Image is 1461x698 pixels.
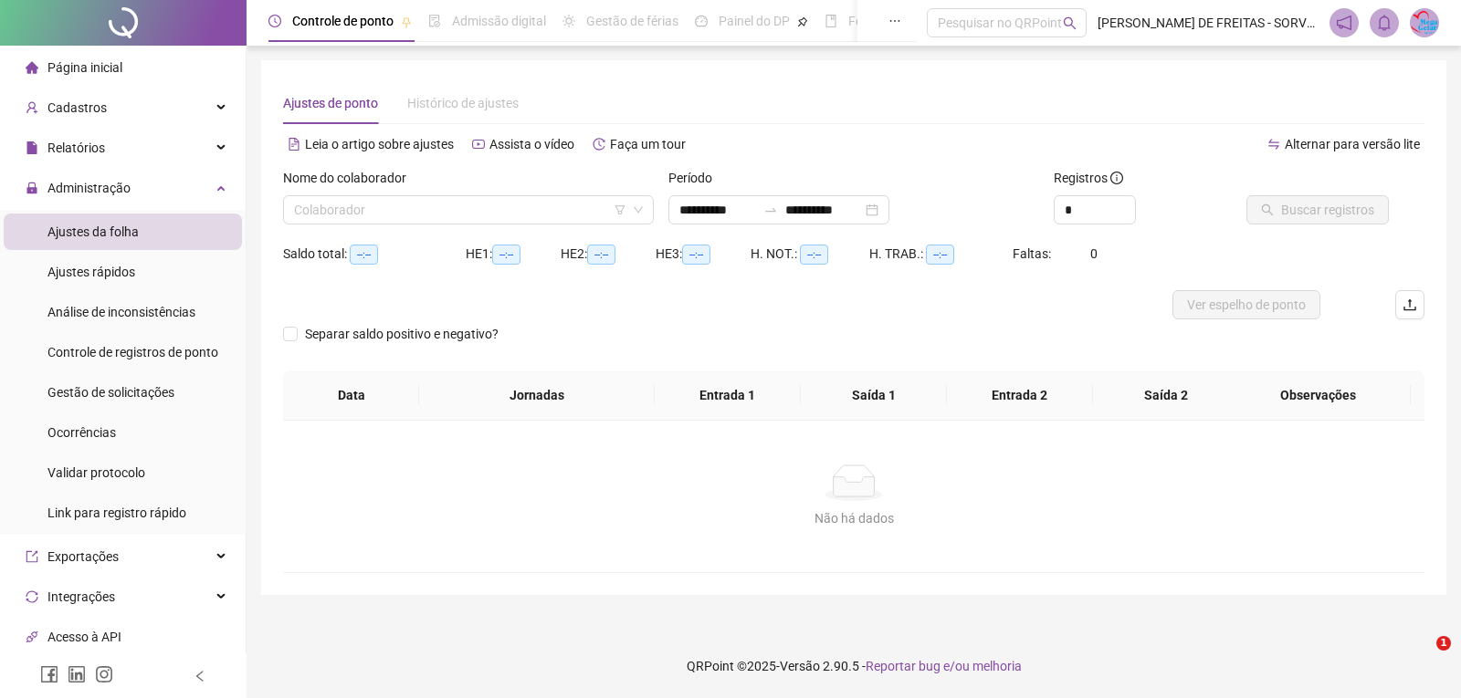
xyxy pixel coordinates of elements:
[47,60,122,75] span: Página inicial
[298,324,506,344] span: Separar saldo positivo e negativo?
[268,15,281,27] span: clock-circle
[926,245,954,265] span: --:--
[751,244,869,265] div: H. NOT.:
[47,181,131,195] span: Administração
[888,15,901,27] span: ellipsis
[1172,290,1320,319] button: Ver espelho de ponto
[562,15,575,27] span: sun
[1336,15,1352,31] span: notification
[428,15,441,27] span: file-done
[633,204,644,215] span: down
[797,16,808,27] span: pushpin
[1240,385,1396,405] span: Observações
[719,14,790,28] span: Painel do DP
[801,370,947,421] th: Saída 1
[586,14,678,28] span: Gestão de férias
[305,508,1403,528] div: Não há dados
[561,244,656,265] div: HE 2:
[1090,246,1098,261] span: 0
[825,15,837,27] span: book
[1285,137,1420,151] span: Alternar para versão lite
[283,244,466,265] div: Saldo total:
[1411,9,1438,36] img: 80483
[95,665,113,683] span: instagram
[1098,13,1319,33] span: [PERSON_NAME] DE FREITAS - SORVETERIA MEGA GELATTO SERVICE
[47,265,135,279] span: Ajustes rápidos
[194,670,206,682] span: left
[593,138,605,151] span: history
[800,245,828,265] span: --:--
[1376,15,1393,31] span: bell
[492,245,520,265] span: --:--
[283,168,418,188] label: Nome do colaborador
[47,589,115,604] span: Integrações
[305,137,454,151] span: Leia o artigo sobre ajustes
[26,590,38,603] span: sync
[47,385,174,400] span: Gestão de solicitações
[283,370,419,421] th: Data
[26,61,38,74] span: home
[26,630,38,643] span: api
[466,244,561,265] div: HE 1:
[1110,172,1123,184] span: info-circle
[47,505,186,520] span: Link para registro rápido
[763,203,778,217] span: to
[452,14,546,28] span: Admissão digital
[489,137,574,151] span: Assista o vídeo
[947,370,1093,421] th: Entrada 2
[47,549,119,564] span: Exportações
[47,425,116,440] span: Ocorrências
[695,15,708,27] span: dashboard
[288,138,300,151] span: file-text
[47,630,121,644] span: Acesso à API
[247,634,1461,698] footer: QRPoint © 2025 - 2.90.5 -
[848,14,965,28] span: Folha de pagamento
[407,96,519,110] span: Histórico de ajustes
[26,550,38,563] span: export
[1054,168,1123,188] span: Registros
[656,244,751,265] div: HE 3:
[472,138,485,151] span: youtube
[587,245,615,265] span: --:--
[615,204,625,215] span: filter
[350,245,378,265] span: --:--
[47,465,145,480] span: Validar protocolo
[1403,297,1417,312] span: upload
[869,244,1012,265] div: H. TRAB.:
[1399,636,1443,680] iframe: Intercom live chat
[47,224,139,239] span: Ajustes da folha
[47,141,105,155] span: Relatórios
[668,168,724,188] label: Período
[1246,195,1389,224] button: Buscar registros
[292,14,394,28] span: Controle de ponto
[26,182,38,194] span: lock
[655,370,801,421] th: Entrada 1
[1063,16,1077,30] span: search
[1225,370,1411,421] th: Observações
[1013,246,1054,261] span: Faltas:
[40,665,58,683] span: facebook
[26,101,38,114] span: user-add
[780,659,820,673] span: Versão
[1093,370,1239,421] th: Saída 2
[610,137,686,151] span: Faça um tour
[419,370,655,421] th: Jornadas
[47,305,195,319] span: Análise de inconsistências
[47,345,218,359] span: Controle de registros de ponto
[26,141,38,154] span: file
[763,203,778,217] span: swap-right
[1436,636,1451,651] span: 1
[47,100,107,115] span: Cadastros
[682,245,710,265] span: --:--
[1267,138,1280,151] span: swap
[401,16,412,27] span: pushpin
[283,96,378,110] span: Ajustes de ponto
[866,659,1022,673] span: Reportar bug e/ou melhoria
[68,665,86,683] span: linkedin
